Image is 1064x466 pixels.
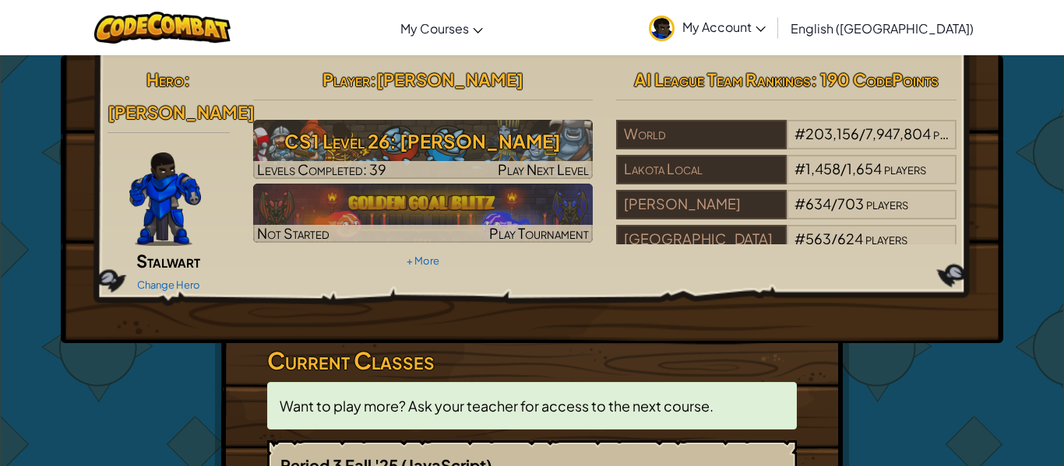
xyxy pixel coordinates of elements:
a: Not StartedPlay Tournament [253,184,594,243]
div: Lakota Local [616,155,786,184]
a: [PERSON_NAME]#634/703players [616,205,957,222]
span: 1,458 [805,159,840,177]
span: Play Tournament [489,224,589,242]
span: 1,654 [847,159,882,177]
a: World#203,156/7,947,804players [616,135,957,152]
span: / [859,124,865,142]
a: English ([GEOGRAPHIC_DATA]) [783,7,981,49]
span: [PERSON_NAME] [107,101,255,123]
span: [PERSON_NAME] [376,68,523,90]
span: : [370,68,376,90]
div: [GEOGRAPHIC_DATA] [616,225,786,254]
span: 7,947,804 [865,124,931,142]
img: Golden Goal [253,184,594,243]
span: : [184,68,190,90]
div: World [616,120,786,149]
span: / [840,159,847,177]
span: Play Next Level [498,160,589,178]
a: [GEOGRAPHIC_DATA]#563/624players [616,240,957,258]
div: [PERSON_NAME] [616,190,786,219]
span: Not Started [257,224,329,242]
span: AI League Team Rankings [634,68,811,90]
span: players [866,194,908,212]
span: Stalwart [136,250,200,272]
h3: CS1 Level 26: [PERSON_NAME] [253,124,594,159]
span: 703 [837,194,864,212]
span: English ([GEOGRAPHIC_DATA]) [791,20,974,37]
span: Levels Completed: 39 [257,160,386,178]
img: Gordon-selection-pose.png [129,152,201,246]
span: / [831,229,837,247]
a: Play Next Level [253,120,594,179]
span: Hero [146,68,184,90]
span: : 190 CodePoints [811,68,939,90]
span: # [794,229,805,247]
img: CodeCombat logo [94,12,231,44]
span: 563 [805,229,831,247]
span: / [831,194,837,212]
span: players [933,124,975,142]
a: Change Hero [137,279,200,291]
span: 203,156 [805,124,859,142]
span: players [865,229,907,247]
h3: Current Classes [267,343,797,378]
a: + More [407,254,439,267]
span: My Courses [400,20,469,37]
span: Want to play more? Ask your teacher for access to the next course. [280,397,713,415]
a: My Courses [393,7,491,49]
span: # [794,194,805,212]
span: players [884,159,926,177]
a: My Account [641,3,773,52]
span: Player [322,68,370,90]
img: avatar [649,16,675,41]
img: CS1 Level 26: Wakka Maul [253,120,594,179]
a: Lakota Local#1,458/1,654players [616,170,957,187]
span: 624 [837,229,863,247]
span: # [794,159,805,177]
span: # [794,124,805,142]
span: My Account [682,19,766,35]
span: 634 [805,194,831,212]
